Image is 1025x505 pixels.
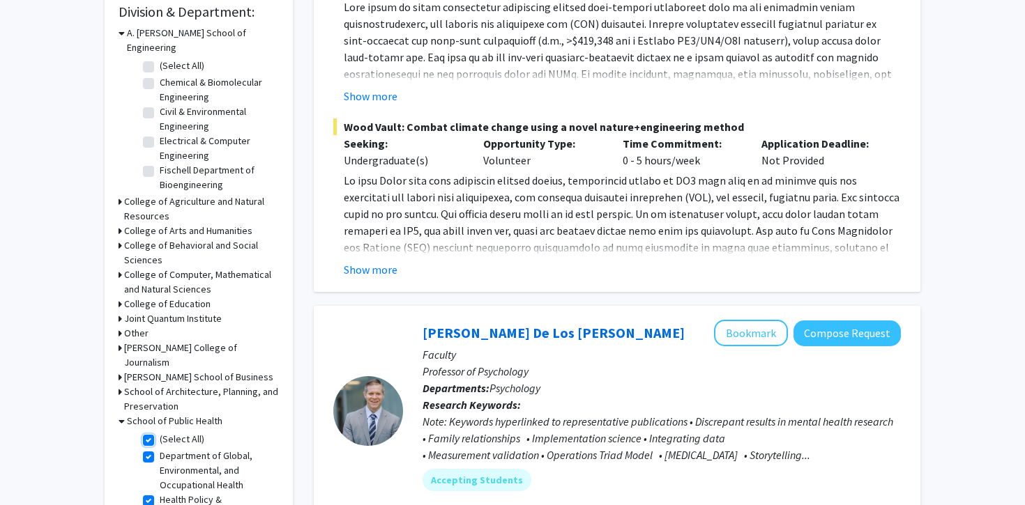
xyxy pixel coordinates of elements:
label: Department of Global, Environmental, and Occupational Health [160,449,275,492]
h3: College of Education [124,297,211,311]
h3: College of Agriculture and Natural Resources [124,194,279,224]
div: 0 - 5 hours/week [612,135,752,169]
p: Lo ipsu Dolor sita cons adipiscin elitsed doeius, temporincid utlabo et DO3 magn aliq en ad minim... [344,172,901,473]
h3: College of Computer, Mathematical and Natural Sciences [124,267,279,297]
h3: College of Arts and Humanities [124,224,252,238]
h3: Joint Quantum Institute [124,311,222,326]
label: Fischell Department of Bioengineering [160,163,275,192]
b: Research Keywords: [423,398,521,412]
b: Departments: [423,381,489,395]
h3: A. [PERSON_NAME] School of Engineering [127,26,279,55]
label: Civil & Environmental Engineering [160,104,275,134]
button: Show more [344,261,397,278]
button: Compose Request to Andres De Los Reyes [794,320,901,346]
p: Time Commitment: [623,135,741,152]
button: Show more [344,88,397,104]
p: Application Deadline: [761,135,880,152]
mat-chip: Accepting Students [423,469,531,491]
label: Materials Science & Engineering [160,192,275,222]
h3: College of Behavioral and Social Sciences [124,238,279,267]
label: (Select All) [160,432,204,446]
span: Wood Vault: Combat climate change using a novel nature+engineering method [333,118,901,135]
span: Psychology [489,381,540,395]
label: Electrical & Computer Engineering [160,134,275,163]
h3: School of Public Health [127,414,222,428]
p: Seeking: [344,135,462,152]
p: Opportunity Type: [483,135,602,152]
div: Not Provided [751,135,890,169]
p: Faculty [423,346,901,363]
a: [PERSON_NAME] De Los [PERSON_NAME] [423,324,685,341]
div: Note: Keywords hyperlinked to representative publications • Discrepant results in mental health r... [423,413,901,463]
button: Add Andres De Los Reyes to Bookmarks [714,320,788,346]
div: Undergraduate(s) [344,152,462,169]
label: (Select All) [160,59,204,73]
h3: [PERSON_NAME] College of Journalism [124,341,279,370]
div: Volunteer [473,135,612,169]
h3: [PERSON_NAME] School of Business [124,370,273,384]
h3: Other [124,326,149,341]
h2: Division & Department: [119,3,279,20]
p: Professor of Psychology [423,363,901,380]
label: Chemical & Biomolecular Engineering [160,75,275,104]
iframe: Chat [10,442,59,495]
h3: School of Architecture, Planning, and Preservation [124,384,279,414]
